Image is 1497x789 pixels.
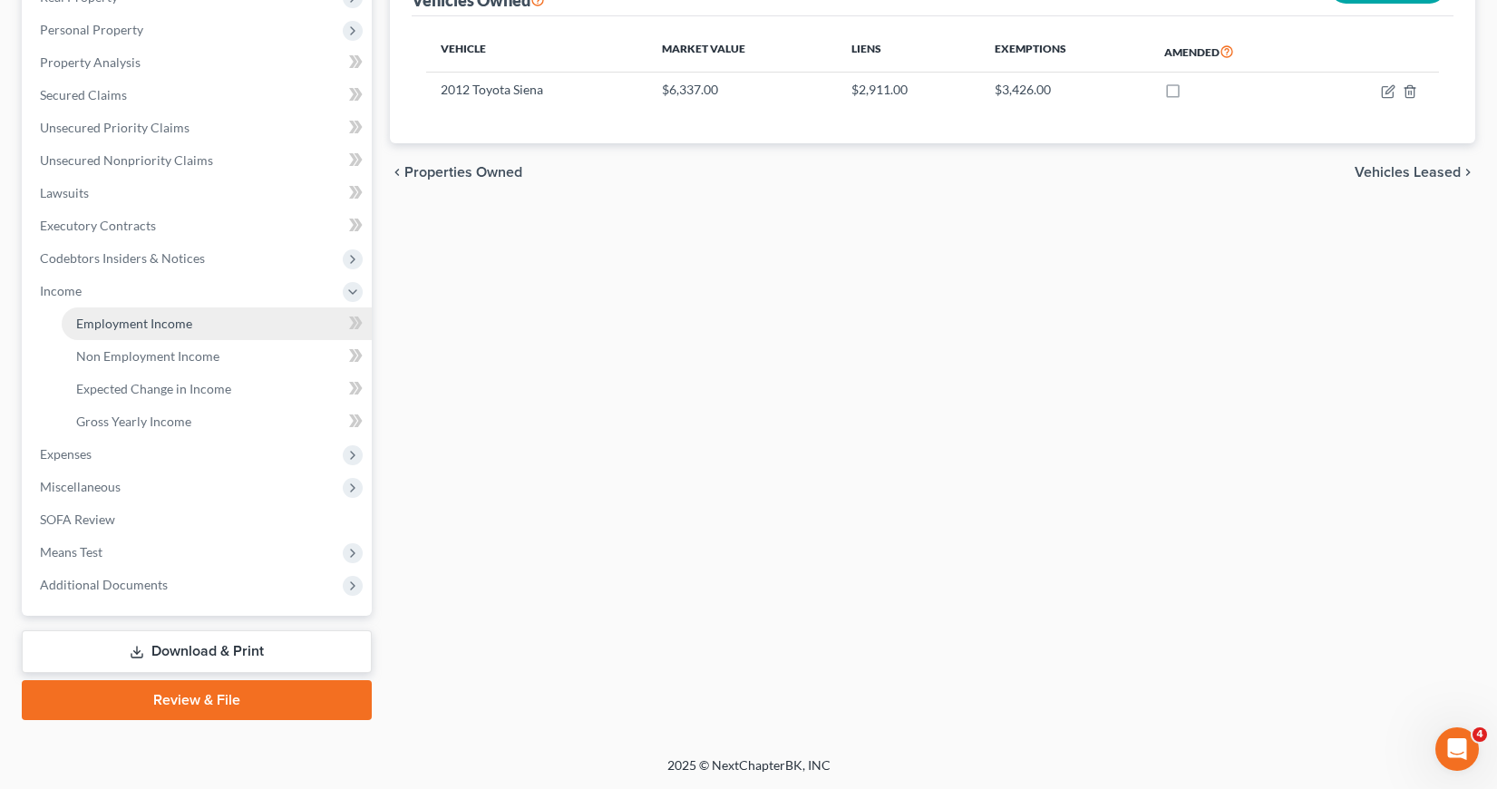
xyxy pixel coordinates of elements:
[22,630,372,673] a: Download & Print
[1355,165,1475,180] button: Vehicles Leased chevron_right
[62,340,372,373] a: Non Employment Income
[426,73,647,107] td: 2012 Toyota Siena
[76,348,219,364] span: Non Employment Income
[40,218,156,233] span: Executory Contracts
[40,511,115,527] span: SOFA Review
[22,680,372,720] a: Review & File
[25,209,372,242] a: Executory Contracts
[40,22,143,37] span: Personal Property
[40,87,127,102] span: Secured Claims
[1150,31,1317,73] th: Amended
[25,144,372,177] a: Unsecured Nonpriority Claims
[980,31,1150,73] th: Exemptions
[25,112,372,144] a: Unsecured Priority Claims
[76,381,231,396] span: Expected Change in Income
[390,165,522,180] button: chevron_left Properties Owned
[647,31,837,73] th: Market Value
[40,120,190,135] span: Unsecured Priority Claims
[25,46,372,79] a: Property Analysis
[980,73,1150,107] td: $3,426.00
[40,283,82,298] span: Income
[837,73,980,107] td: $2,911.00
[232,756,1266,789] div: 2025 © NextChapterBK, INC
[647,73,837,107] td: $6,337.00
[404,165,522,180] span: Properties Owned
[76,414,191,429] span: Gross Yearly Income
[390,165,404,180] i: chevron_left
[1461,165,1475,180] i: chevron_right
[1355,165,1461,180] span: Vehicles Leased
[62,307,372,340] a: Employment Income
[40,185,89,200] span: Lawsuits
[40,152,213,168] span: Unsecured Nonpriority Claims
[426,31,647,73] th: Vehicle
[40,446,92,462] span: Expenses
[40,544,102,560] span: Means Test
[25,79,372,112] a: Secured Claims
[1435,727,1479,771] iframe: Intercom live chat
[25,503,372,536] a: SOFA Review
[40,250,205,266] span: Codebtors Insiders & Notices
[40,54,141,70] span: Property Analysis
[40,479,121,494] span: Miscellaneous
[76,316,192,331] span: Employment Income
[62,373,372,405] a: Expected Change in Income
[1473,727,1487,742] span: 4
[25,177,372,209] a: Lawsuits
[62,405,372,438] a: Gross Yearly Income
[837,31,980,73] th: Liens
[40,577,168,592] span: Additional Documents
